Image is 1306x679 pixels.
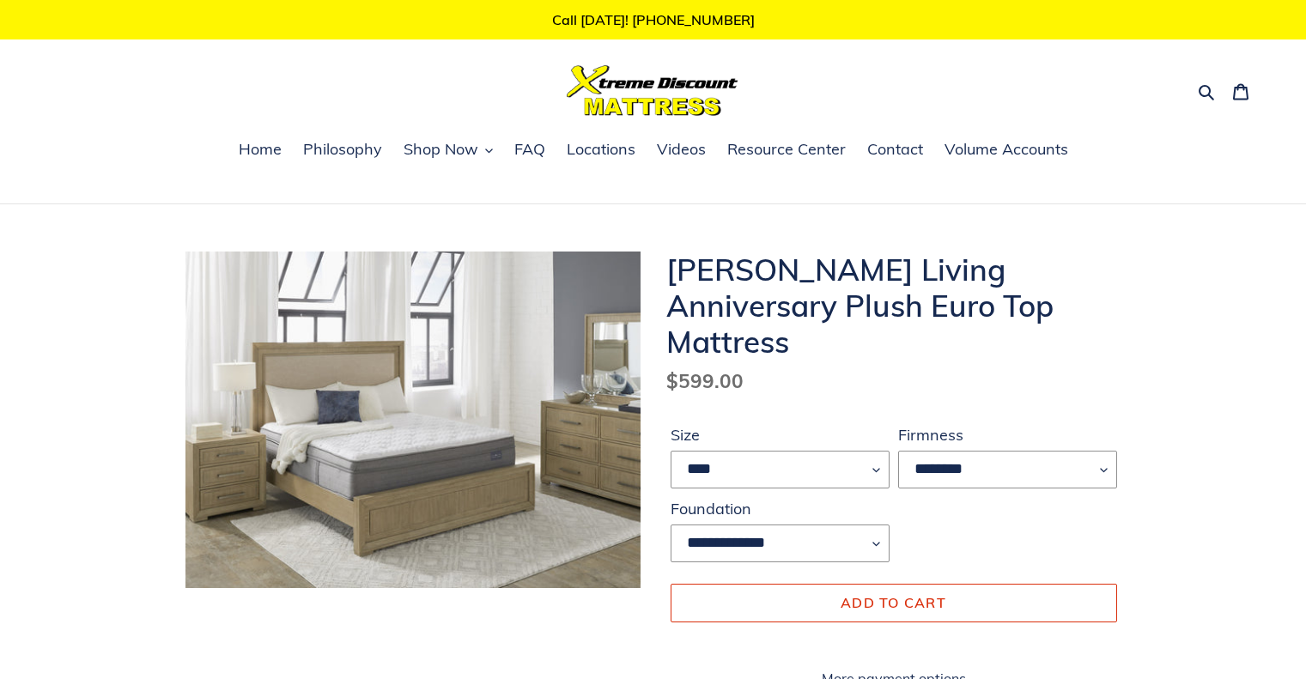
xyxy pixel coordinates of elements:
[727,139,846,160] span: Resource Center
[506,137,554,163] a: FAQ
[945,139,1068,160] span: Volume Accounts
[567,139,635,160] span: Locations
[867,139,923,160] span: Contact
[514,139,545,160] span: FAQ
[671,497,890,520] label: Foundation
[295,137,391,163] a: Philosophy
[395,137,501,163] button: Shop Now
[841,594,946,611] span: Add to cart
[648,137,714,163] a: Videos
[936,137,1077,163] a: Volume Accounts
[303,139,382,160] span: Philosophy
[567,65,738,116] img: Xtreme Discount Mattress
[404,139,478,160] span: Shop Now
[657,139,706,160] span: Videos
[859,137,932,163] a: Contact
[230,137,290,163] a: Home
[719,137,854,163] a: Resource Center
[666,252,1121,360] h1: [PERSON_NAME] Living Anniversary Plush Euro Top Mattress
[185,252,641,588] img: scott living anniversary euro top lifestyle
[666,368,744,393] span: $599.00
[558,137,644,163] a: Locations
[671,584,1117,621] button: Add to cart
[898,423,1117,446] label: Firmness
[239,139,282,160] span: Home
[671,423,890,446] label: Size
